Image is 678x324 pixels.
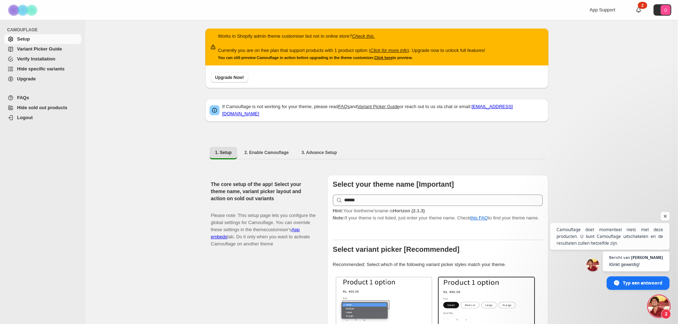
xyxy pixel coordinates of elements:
span: Hide specific variants [17,66,65,71]
span: FAQs [17,95,29,100]
span: Variant Picker Guide [17,46,62,52]
span: App Support [590,7,615,12]
a: Open de chat [648,296,669,317]
span: 3. Advance Setup [302,150,337,155]
span: Hide sold out products [17,105,67,110]
a: Logout [4,113,81,123]
a: Click here [374,55,393,60]
strong: Note: [333,215,345,221]
span: Your live theme's name is [333,208,425,213]
text: Q [664,8,667,12]
b: Select your theme name [Important] [333,180,454,188]
strong: Hint: [333,208,343,213]
b: Select variant picker [Recommended] [333,245,460,253]
span: Bericht van [609,255,630,259]
span: 1. Setup [215,150,232,155]
a: Hide specific variants [4,64,81,74]
a: Verify Installation [4,54,81,64]
a: Upgrade [4,74,81,84]
p: Please note: This setup page lets you configure the global settings for Camouflage. You can overr... [211,205,316,248]
small: You can still preview Camouflage in action before upgrading in the theme customizer. to preview. [218,55,413,60]
a: Check this. [352,33,375,39]
span: Klinkt geweldig! [609,261,663,268]
a: FAQs [4,93,81,103]
span: Camouflage doet momenteel niets met deze producten. U kunt Camouflage uitschakelen en de resultat... [557,226,663,246]
img: Camouflage [6,0,41,20]
span: Upgrade Now! [215,75,244,80]
p: If Camouflage is not working for your theme, please read and or reach out to us via chat or email: [222,103,544,117]
p: Currently you are on free plan that support products with 1 product option ( ). Upgrade now to un... [218,47,486,54]
a: Variant Picker Guide [4,44,81,54]
span: 2. Enable Camouflage [244,150,289,155]
p: Recommended: Select which of the following variant picker styles match your theme. [333,261,543,268]
span: CAMOUFLAGE [7,27,82,33]
div: 2 [638,2,647,9]
button: Avatar with initials Q [653,4,671,16]
h2: The core setup of the app! Select your theme name, variant picker layout and action on sold out v... [211,181,316,202]
span: [PERSON_NAME] [631,255,663,259]
a: 2 [635,6,642,14]
button: Upgrade Now! [211,73,248,83]
a: Hide sold out products [4,103,81,113]
span: Setup [17,36,30,42]
p: If your theme is not listed, just enter your theme name. Check to find your theme name. [333,207,543,222]
span: Verify Installation [17,56,55,62]
span: Logout [17,115,33,120]
span: Avatar with initials Q [661,5,671,15]
a: Variant Picker Guide [357,104,399,109]
span: Upgrade [17,76,36,81]
a: this FAQ [470,215,488,221]
p: Works in Shopify admin theme customiser but not in online store? [218,33,486,40]
span: Typ een antwoord [623,277,662,289]
strong: Horizon (2.1.3) [393,208,425,213]
a: Click for more info [370,48,408,53]
a: Setup [4,34,81,44]
a: FAQs [338,104,350,109]
span: 2 [661,309,671,319]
